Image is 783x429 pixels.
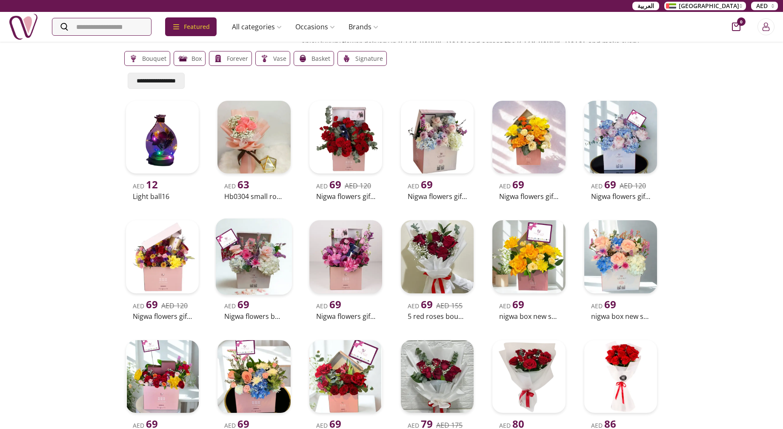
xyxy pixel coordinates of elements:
a: uae-gifts-nigwa box new style 4AED 69nigwa box new style 4 [581,217,660,323]
span: 69 [329,177,341,191]
span: العربية [637,2,654,10]
p: Basket [311,54,330,64]
h2: Nigwa flowers box for occasions 1 [224,311,283,321]
img: uae-gifts-nigwa box new style 5 [492,220,565,293]
img: uae-gifts-Nigwa Flowers Gift style2 [309,101,382,173]
button: cart-button [732,23,740,31]
div: Featured [165,17,217,36]
button: AED [751,2,778,10]
span: AED [499,182,524,190]
img: gifts-uae-Signature [341,53,352,64]
a: uae-gifts-Nigwa Flowers Gift style2AED 69AED 120Nigwa flowers gift style2 [306,97,386,203]
del: AED 155 [436,301,463,310]
span: AED [316,302,341,310]
h2: nigwa box new style 5 [499,311,558,321]
p: Signature [355,54,383,64]
a: uae-gifts-Nigwa Flowers Gift style.4AED 69AED 120Nigwa flowers gift style.4 [123,217,202,323]
a: uae-gifts-nigwa box new style 5AED 69nigwa box new style 5 [489,217,569,323]
del: AED 120 [620,181,646,190]
p: Box [191,54,202,64]
span: 69 [512,297,524,311]
a: Brands [342,18,385,35]
img: uae-gifts-Nigwa Flowers box for occasions 1 [216,219,292,295]
img: uae-gifts-Nigwa Flowers Gift style6 [401,101,474,173]
span: AED [756,2,768,10]
span: AED [408,302,433,310]
img: uae-gifts-HB0304 Small Roses Bouquet 22 [217,101,290,173]
button: Login [757,18,774,35]
h2: Light ball16 [133,191,192,202]
span: 69 [604,297,616,311]
a: uae-gifts-Nigwa Flowers Gift style5AED 69Nigwa flowers gift style5 [489,97,569,203]
span: AED [316,182,341,190]
a: uae-gifts-Light ball16AED 12Light ball16 [123,97,202,203]
img: Nigwa-uae-gifts [9,12,38,42]
span: AED [224,182,249,190]
a: uae-gifts-HB0304 Small Roses Bouquet 22AED 63Hb0304 small roses bouquet 22 [214,97,294,203]
img: uae-gifts-A bouquet of red roses with a red ribbon [584,340,657,413]
span: [GEOGRAPHIC_DATA] [679,2,739,10]
span: AED [499,302,524,310]
span: AED [133,182,158,190]
p: Vase [273,54,286,64]
h2: Nigwa flowers gift style6 [408,191,467,202]
img: uae-gifts-Nigwa Flowers Gift style.4 [126,220,199,293]
span: AED [224,302,249,310]
h2: Nigwa flowers gift style8 [316,311,375,321]
h2: Hb0304 small roses bouquet 22 [224,191,283,202]
del: AED 120 [345,181,371,190]
del: AED 120 [161,301,188,310]
img: gifts-uae-Box [177,53,188,64]
a: All categories [225,18,289,35]
img: Arabic_dztd3n.png [666,3,676,9]
span: AED [591,182,616,190]
span: 0 [737,17,746,26]
img: gifts-uae-forever [213,53,223,64]
img: uae-gifts-Bouquet of red roses 1027 [492,340,565,413]
img: uae-gifts-nigwa box new style [309,340,382,413]
span: AED [408,182,433,190]
img: uae-gifts-Nigwa Flowers Gift style.3 [584,101,657,173]
h2: Nigwa flowers gift style.3 [591,191,650,202]
img: uae-gifts-Light ball16 [126,101,199,173]
span: 69 [512,177,524,191]
img: gifts-uae-Basket [297,53,308,64]
span: 69 [421,297,433,311]
span: 69 [329,297,341,311]
a: uae-gifts-5 Red Roses BouquetAED 69AED 1555 red roses bouquet [397,217,477,323]
span: 69 [146,297,158,311]
span: 12 [146,177,158,191]
img: gifts-uae-Vase [259,53,270,64]
img: uae-gifts-Nigwa Flowers Gift style5 [492,101,565,173]
img: uae-gifts-Nigwa Flowers Gift style8 [309,220,382,293]
h2: nigwa box new style 4 [591,311,650,321]
span: AED [591,302,616,310]
p: forever [227,54,248,64]
img: uae-gifts-nigwa box new style 4 [584,220,657,293]
h2: Nigwa flowers gift style2 [316,191,375,202]
img: uae-gifts-nigwa box new style 2 [217,340,290,413]
h2: 5 red roses bouquet [408,311,467,321]
img: uae-gifts-5 Red Roses Bouquet [401,220,474,293]
button: [GEOGRAPHIC_DATA] [664,2,746,10]
p: Bouquet [142,54,166,64]
a: uae-gifts-Nigwa Flowers Gift style.3AED 69AED 120Nigwa flowers gift style.3 [581,97,660,203]
a: uae-gifts-Nigwa Flowers box for occasions 1AED 69Nigwa flowers box for occasions 1 [214,217,294,323]
a: uae-gifts-Nigwa Flowers Gift style6AED 69Nigwa flowers gift style6 [397,97,477,203]
img: uae-gifts-7 Red Roses Flower Bouquet [401,340,474,413]
span: AED [133,302,158,310]
input: Search [52,18,151,35]
span: 69 [421,177,433,191]
a: Occasions [289,18,342,35]
h2: Nigwa flowers gift style.4 [133,311,192,321]
h2: Nigwa flowers gift style5 [499,191,558,202]
a: uae-gifts-Nigwa Flowers Gift style8AED 69Nigwa flowers gift style8 [306,217,386,323]
span: 69 [604,177,616,191]
span: 63 [237,177,249,191]
img: uae-gifts-nigwa box new style 3 [126,340,199,413]
span: 69 [237,297,249,311]
img: gifts-uae-Bouquet [128,53,139,64]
